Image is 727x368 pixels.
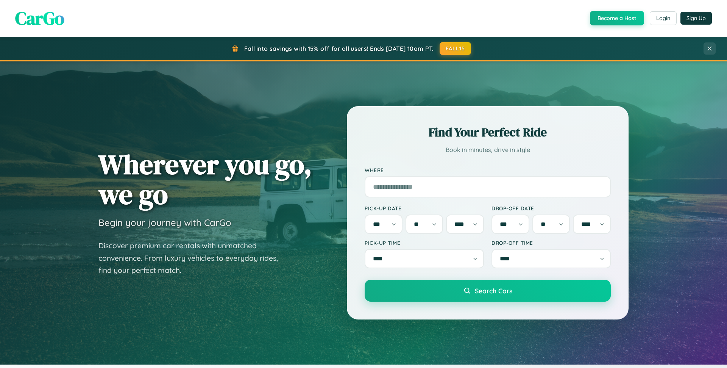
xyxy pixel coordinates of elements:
[15,6,64,31] span: CarGo
[491,240,611,246] label: Drop-off Time
[650,11,677,25] button: Login
[475,287,512,295] span: Search Cars
[365,280,611,302] button: Search Cars
[365,167,611,173] label: Where
[244,45,434,52] span: Fall into savings with 15% off for all users! Ends [DATE] 10am PT.
[590,11,644,25] button: Become a Host
[680,12,712,25] button: Sign Up
[440,42,471,55] button: FALL15
[365,240,484,246] label: Pick-up Time
[365,124,611,141] h2: Find Your Perfect Ride
[98,240,288,277] p: Discover premium car rentals with unmatched convenience. From luxury vehicles to everyday rides, ...
[365,144,611,155] p: Book in minutes, drive in style
[365,205,484,211] label: Pick-up Date
[98,217,231,228] h3: Begin your journey with CarGo
[491,205,611,211] label: Drop-off Date
[98,149,312,209] h1: Wherever you go, we go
